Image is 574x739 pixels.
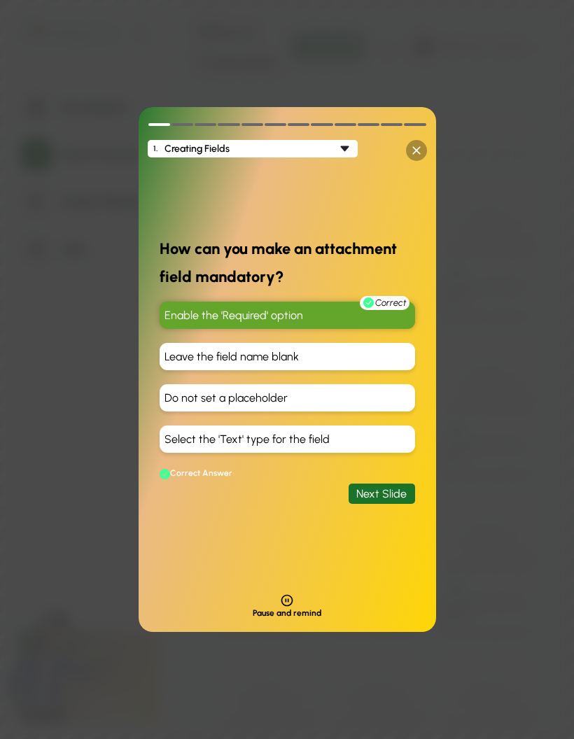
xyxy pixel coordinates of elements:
div: Correct Answer [160,467,415,480]
div: Do not set a placeholder [160,384,415,411]
div: 1 . [153,144,164,153]
div: Pause and remind [253,608,321,618]
div: How can you make an attachment field mandatory? [160,235,415,291]
img: green-tick-circle.b94152f482a41bd81b0533591f139ca6.svg [363,297,374,308]
div: Creating Fields [164,143,230,155]
div: Leave the field name blank [160,343,415,370]
div: Enable the 'Required' option [160,302,415,329]
div: Select the 'Text' type for the field [160,425,415,453]
div: Next Slide [349,484,415,504]
div: Correct [360,296,409,310]
img: green-tick-circle.b94152f482a41bd81b0533591f139ca6.svg [160,469,170,479]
